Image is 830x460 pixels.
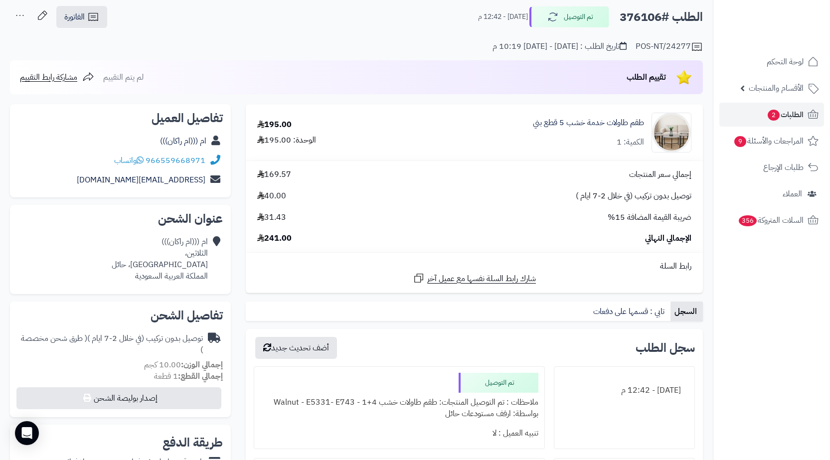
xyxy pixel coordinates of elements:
[738,213,804,227] span: السلات المتروكة
[734,136,746,147] span: 9
[413,272,536,285] a: شارك رابط السلة نفسها مع عميل آخر
[763,160,804,174] span: طلبات الإرجاع
[576,190,691,202] span: توصيل بدون تركيب (في خلال 2-7 ايام )
[493,41,627,52] div: تاريخ الطلب : [DATE] - [DATE] 10:19 م
[257,212,286,223] span: 31.43
[767,108,804,122] span: الطلبات
[738,215,757,226] span: 356
[257,135,316,146] div: الوحدة: 195.00
[762,19,821,40] img: logo-2.png
[163,437,223,449] h2: طريقة الدفع
[146,154,205,166] a: 966559668971
[64,11,85,23] span: الفاتورة
[56,6,107,28] a: الفاتورة
[257,190,286,202] span: 40.00
[629,169,691,180] span: إجمالي سعر المنتجات
[160,135,206,147] a: ام (((ام راكان)))
[178,370,223,382] strong: إجمالي القطع:
[15,421,39,445] div: Open Intercom Messenger
[749,81,804,95] span: الأقسام والمنتجات
[16,387,221,409] button: إصدار بوليصة الشحن
[645,233,691,244] span: الإجمالي النهائي
[617,137,644,148] div: الكمية: 1
[620,7,703,27] h2: الطلب #376106
[18,333,203,356] div: توصيل بدون تركيب (في خلال 2-7 ايام )
[154,370,223,382] small: 1 قطعة
[103,71,144,83] span: لم يتم التقييم
[181,359,223,371] strong: إجمالي الوزن:
[77,174,205,186] a: [EMAIL_ADDRESS][DOMAIN_NAME]
[719,208,824,232] a: السلات المتروكة356
[459,373,538,393] div: تم التوصيل
[114,154,144,166] a: واتساب
[427,273,536,285] span: شارك رابط السلة نفسها مع عميل آخر
[627,71,666,83] span: تقييم الطلب
[636,342,695,354] h3: سجل الطلب
[589,302,670,321] a: تابي : قسمها على دفعات
[255,337,337,359] button: أضف تحديث جديد
[144,359,223,371] small: 10.00 كجم
[652,113,691,153] img: 1756382107-1-90x90.jpg
[767,109,780,121] span: 2
[112,236,208,282] div: ام (((ام راكان))) الثلاثين، [GEOGRAPHIC_DATA]، حائل المملكة العربية السعودية
[560,381,688,400] div: [DATE] - 12:42 م
[783,187,802,201] span: العملاء
[719,50,824,74] a: لوحة التحكم
[733,134,804,148] span: المراجعات والأسئلة
[608,212,691,223] span: ضريبة القيمة المضافة 15%
[260,424,538,443] div: تنبيه العميل : لا
[18,309,223,321] h2: تفاصيل الشحن
[257,233,292,244] span: 241.00
[670,302,703,321] a: السجل
[719,103,824,127] a: الطلبات2
[20,71,77,83] span: مشاركة رابط التقييم
[257,169,291,180] span: 169.57
[250,261,699,272] div: رابط السلة
[478,12,528,22] small: [DATE] - 12:42 م
[21,332,203,356] span: ( طرق شحن مخصصة )
[719,155,824,179] a: طلبات الإرجاع
[18,112,223,124] h2: تفاصيل العميل
[529,6,609,27] button: تم التوصيل
[719,182,824,206] a: العملاء
[636,41,703,53] div: POS-NT/24277
[767,55,804,69] span: لوحة التحكم
[260,393,538,424] div: ملاحظات : تم التوصيل المنتجات: طقم طاولات خشب 4+1 - Walnut - E5331- E743 بواسطة: ارفف مستودعات حائل
[533,117,644,129] a: طقم طاولات خدمة خشب 5 قطع بني
[18,213,223,225] h2: عنوان الشحن
[257,119,292,131] div: 195.00
[719,129,824,153] a: المراجعات والأسئلة9
[20,71,94,83] a: مشاركة رابط التقييم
